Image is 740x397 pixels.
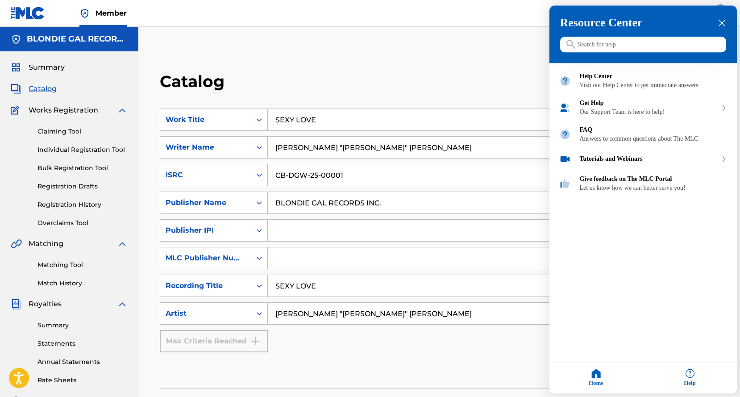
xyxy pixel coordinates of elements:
[566,40,575,49] svg: icon
[580,156,717,163] div: Tutorials and Webinars
[721,156,727,163] svg: expand
[549,121,737,148] div: FAQ
[721,105,727,111] svg: expand
[559,154,571,165] img: module icon
[549,63,737,197] div: entering resource center home
[580,100,717,107] div: Get Help
[560,37,726,53] input: Search for help
[580,73,727,80] div: Help Center
[580,136,727,143] div: Answers to common questions about The MLC
[580,176,727,183] div: Give feedback on The MLC Portal
[549,63,737,197] div: Resource center home modules
[559,75,571,87] img: module icon
[549,68,737,95] div: Help Center
[549,363,643,394] div: Home
[559,102,571,114] img: module icon
[718,19,726,28] div: close resource center
[559,178,571,190] img: module icon
[549,148,737,171] div: Tutorials and Webinars
[580,82,727,89] div: Visit our Help Center to get immediate answers
[549,95,737,121] div: Get Help
[643,363,737,394] div: Help
[580,109,717,116] div: Our Support Team is here to help!
[549,171,737,197] div: Give feedback on The MLC Portal
[559,129,571,141] img: module icon
[560,17,726,30] h3: Resource Center
[580,127,727,134] div: FAQ
[580,185,727,192] div: Let us know how we can better serve you!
